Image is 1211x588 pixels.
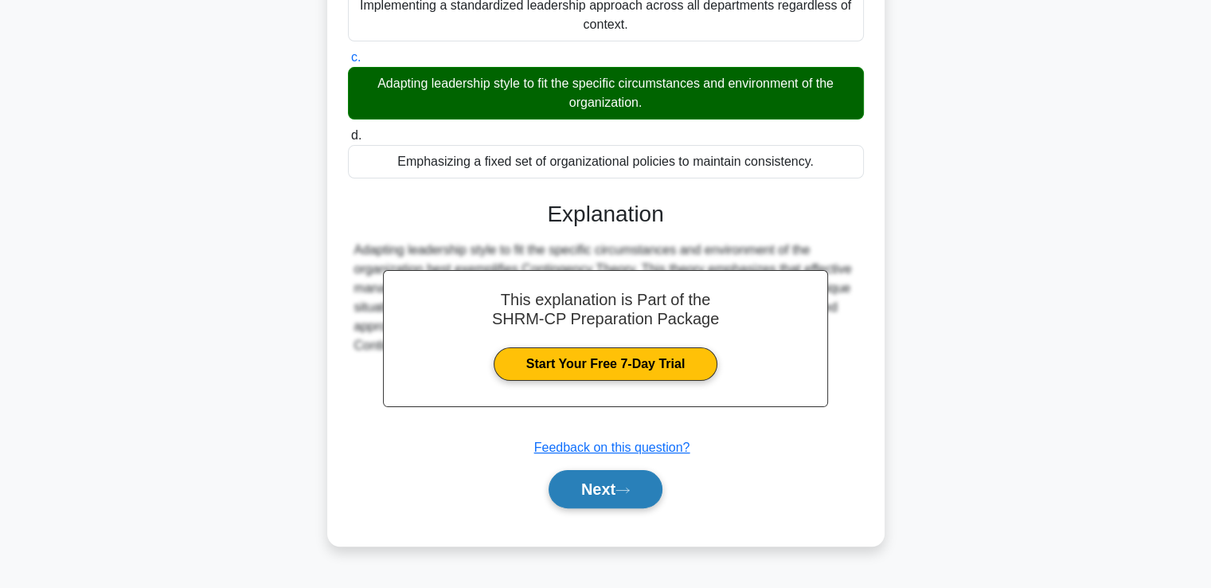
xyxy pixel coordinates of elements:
div: Emphasizing a fixed set of organizational policies to maintain consistency. [348,145,864,178]
span: c. [351,50,361,64]
span: d. [351,128,361,142]
a: Feedback on this question? [534,441,690,454]
div: Adapting leadership style to fit the specific circumstances and environment of the organization b... [354,241,857,355]
button: Next [549,470,662,508]
a: Start Your Free 7-Day Trial [494,347,717,381]
h3: Explanation [357,201,854,228]
div: Adapting leadership style to fit the specific circumstances and environment of the organization. [348,67,864,120]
